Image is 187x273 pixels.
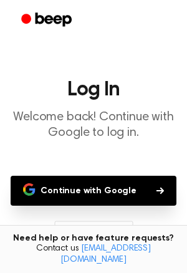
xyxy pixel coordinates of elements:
h1: Log In [10,80,177,100]
button: Continue with Google [11,176,176,206]
p: Welcome back! Continue with Google to log in. [10,110,177,141]
a: Beep [12,8,83,32]
span: Contact us [7,244,180,266]
a: [EMAIL_ADDRESS][DOMAIN_NAME] [60,244,151,264]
